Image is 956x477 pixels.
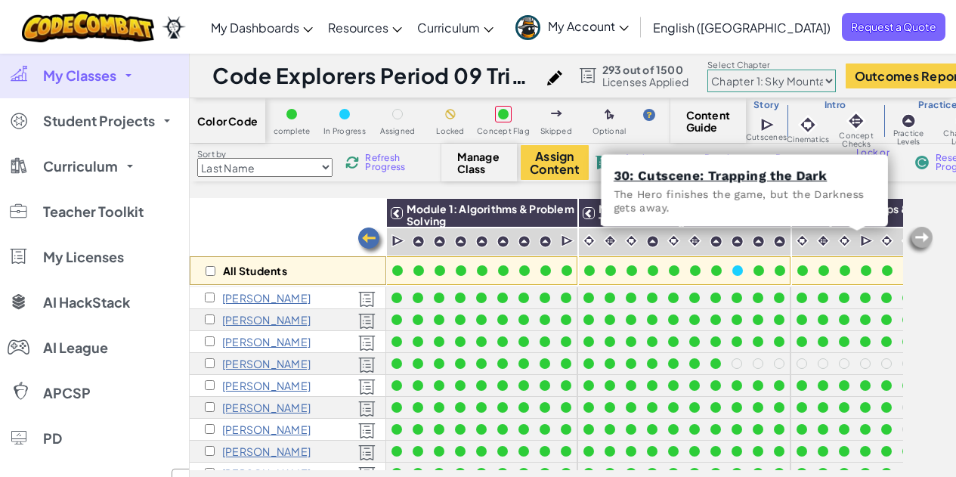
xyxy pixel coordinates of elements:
img: IconCinematic.svg [667,234,681,248]
img: IconPracticeLevel.svg [901,113,916,129]
img: IconCinematic.svg [880,234,894,248]
a: My Dashboards [203,7,320,48]
img: IconCutscene.svg [760,116,776,133]
img: IconReload.svg [345,156,359,169]
span: My Account [548,18,629,34]
p: Maxwell Chou [222,314,311,326]
span: Licenses Applied [602,76,689,88]
a: Curriculum [410,7,501,48]
img: IconPracticeLevel.svg [752,235,765,248]
img: IconHint.svg [643,109,655,121]
img: IconLicenseApply.svg [596,156,618,169]
img: Licensed [358,423,376,439]
img: IconPracticeLevel.svg [518,235,531,248]
p: Shannon Howell [222,401,311,414]
span: Color Code [197,115,258,127]
p: Aditya Gameti [222,379,311,392]
p: Madelyn Huffman [222,423,311,435]
button: Assign Content [521,145,589,180]
img: CodeCombat logo [22,11,154,42]
img: Arrow_Left.png [356,226,386,256]
span: Remove Students [775,153,821,172]
img: IconCinematic.svg [795,234,809,248]
span: My Licenses [43,250,124,264]
p: The Hero finishes the game, but the Darkness gets away. [614,187,875,215]
p: Jiovanni Diaz [222,336,311,348]
img: IconCutscene.svg [860,234,874,249]
img: IconInteractive.svg [846,110,867,132]
img: IconPracticeLevel.svg [412,235,425,248]
img: IconPracticeLevel.svg [710,235,722,248]
a: English ([GEOGRAPHIC_DATA]) [645,7,838,48]
span: Concept Checks [829,132,883,148]
a: My Account [508,3,636,51]
img: IconInteractive.svg [603,234,617,248]
span: Content Guide [686,109,731,133]
img: IconPracticeLevel.svg [475,235,488,248]
span: Teacher Toolkit [43,205,144,218]
span: Practice Levels [883,129,934,146]
img: IconPracticeLevel.svg [646,235,659,248]
img: IconPracticeLevel.svg [731,235,744,248]
label: Select Chapter [707,59,836,71]
span: In Progress [323,127,366,135]
img: iconPencil.svg [547,70,562,85]
img: IconReset.svg [914,156,930,169]
h3: Story [746,99,787,111]
img: IconPracticeLevel.svg [773,235,786,248]
span: Student Projects [43,114,155,128]
span: Resources [328,20,388,36]
a: 30: Cutscene: Trapping the Dark [614,168,827,183]
span: Module 1: Algorithms & Problem Solving [407,202,574,228]
img: Licensed [358,444,376,461]
img: IconCinematic.svg [901,234,915,248]
a: Request a Quote [842,13,945,41]
img: IconCutscene.svg [561,234,575,249]
img: avatar [515,15,540,40]
span: Concept Flag [477,127,530,135]
img: IconPracticeLevel.svg [497,235,509,248]
img: IconCinematic.svg [837,234,852,248]
label: Sort by [197,148,333,160]
span: 293 out of 1500 [602,63,689,76]
img: Licensed [358,379,376,395]
img: Licensed [358,335,376,352]
img: IconInteractive.svg [816,234,831,248]
span: Curriculum [417,20,480,36]
img: IconCinematic.svg [582,234,596,248]
span: Module 2: Debugging & Troubleshooting [599,202,721,228]
img: IconCutscene.svg [391,234,406,249]
span: AI League [43,341,108,355]
img: IconPracticeLevel.svg [454,235,467,248]
span: My Classes [43,69,116,82]
span: Lock or Skip Levels [856,148,901,175]
span: My Dashboards [211,20,299,36]
p: All Students [223,265,287,277]
span: Cinematics [787,135,829,144]
img: IconInteractive.svg [688,234,702,248]
span: Revoke Licenses [704,153,743,172]
span: English ([GEOGRAPHIC_DATA]) [653,20,831,36]
img: IconCinematic.svg [797,114,818,135]
h1: Code Explorers Period 09 Trimester 1 [212,61,540,90]
span: Manage Class [457,150,502,175]
p: Cleo Doherty [222,358,311,370]
span: Optional [592,127,627,135]
span: Skipped [540,127,572,135]
img: IconPracticeLevel.svg [433,235,446,248]
p: Daniel Alcantara Pina [222,292,311,304]
img: IconSkippedLevel.svg [551,110,562,116]
span: Locked [436,127,464,135]
img: Licensed [358,291,376,308]
span: complete [274,127,311,135]
span: AI HackStack [43,296,130,309]
span: Cutscenes [746,133,787,141]
a: Resources [320,7,410,48]
span: Curriculum [43,160,118,173]
img: Ozaria [162,16,186,39]
img: IconCinematic.svg [624,234,639,248]
img: Licensed [358,357,376,373]
img: IconOptionalLevel.svg [605,109,614,121]
img: IconPracticeLevel.svg [539,235,552,248]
